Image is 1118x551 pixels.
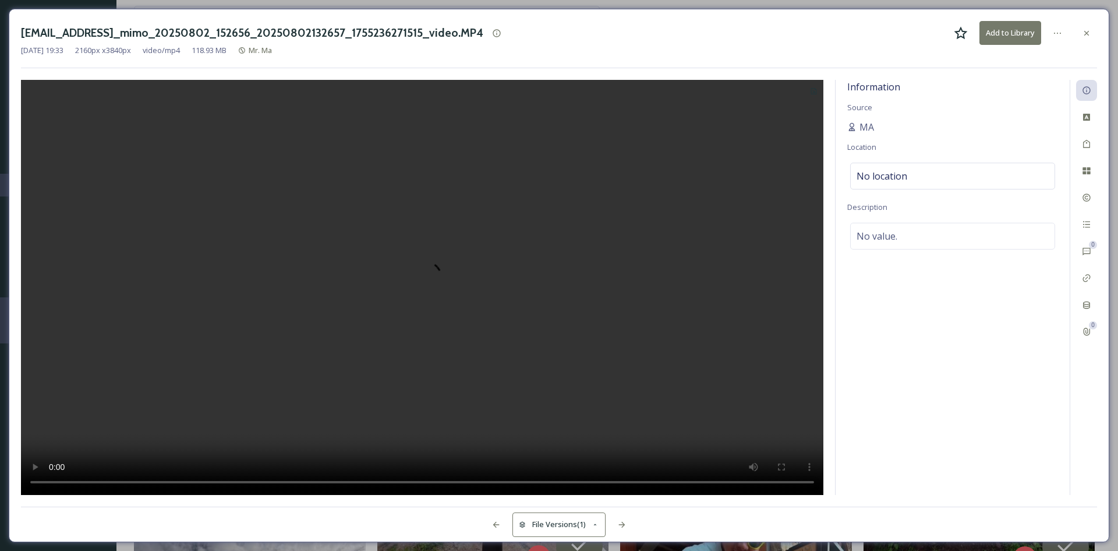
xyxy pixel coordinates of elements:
[192,45,227,56] span: 118.93 MB
[847,202,887,212] span: Description
[1089,241,1097,249] div: 0
[75,45,131,56] span: 2160 px x 3840 px
[857,169,907,183] span: No location
[249,45,272,55] span: Mr. Ma
[143,45,180,56] span: video/mp4
[857,229,897,243] span: No value.
[1089,321,1097,329] div: 0
[21,45,63,56] span: [DATE] 19:33
[21,24,483,41] h3: [EMAIL_ADDRESS]_mimo_20250802_152656_20250802132657_1755236271515_video.MP4
[847,142,876,152] span: Location
[847,102,872,113] span: Source
[859,120,874,134] span: MA
[847,80,900,93] span: Information
[979,21,1041,45] button: Add to Library
[512,513,606,536] button: File Versions(1)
